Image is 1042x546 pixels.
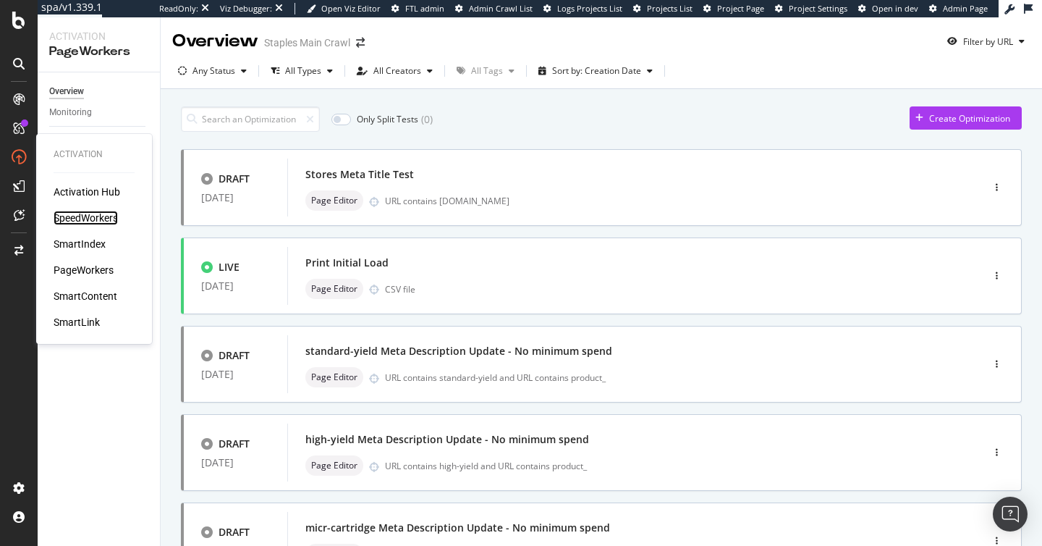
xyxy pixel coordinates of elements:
[49,84,84,99] div: Overview
[533,59,658,83] button: Sort by: Creation Date
[557,3,622,14] span: Logs Projects List
[391,3,444,14] a: FTL admin
[219,437,250,451] div: DRAFT
[385,283,415,295] div: CSV file
[54,315,100,329] a: SmartLink
[311,461,357,470] span: Page Editor
[305,521,610,535] div: micr-cartridge Meta Description Update - No minimum spend
[172,29,258,54] div: Overview
[929,112,1010,125] div: Create Optimization
[351,59,439,83] button: All Creators
[49,105,92,120] div: Monitoring
[405,3,444,14] span: FTL admin
[305,432,589,447] div: high-yield Meta Description Update - No minimum spend
[192,67,235,75] div: Any Status
[421,112,433,127] div: ( 0 )
[455,3,533,14] a: Admin Crawl List
[373,67,421,75] div: All Creators
[201,369,270,380] div: [DATE]
[471,67,503,75] div: All Tags
[647,3,692,14] span: Projects List
[963,35,1013,48] div: Filter by URL
[54,185,120,199] a: Activation Hub
[265,59,339,83] button: All Types
[451,59,520,83] button: All Tags
[305,279,363,299] div: neutral label
[49,133,81,148] div: Settings
[54,289,117,303] a: SmartContent
[49,29,148,43] div: Activation
[54,237,106,251] a: SmartIndex
[305,367,363,387] div: neutral label
[357,113,418,125] div: Only Split Tests
[929,3,988,14] a: Admin Page
[311,373,357,382] span: Page Editor
[49,43,148,60] div: PageWorkers
[201,192,270,203] div: [DATE]
[469,3,533,14] span: Admin Crawl List
[321,3,381,14] span: Open Viz Editor
[54,263,114,277] a: PageWorkers
[305,256,389,270] div: Print Initial Load
[159,3,198,14] div: ReadOnly:
[993,497,1028,532] div: Open Intercom Messenger
[305,455,363,476] div: neutral label
[305,344,612,358] div: standard-yield Meta Description Update - No minimum spend
[385,460,920,472] div: URL contains high-yield and URL contains product_
[49,84,150,99] a: Overview
[54,148,135,161] div: Activation
[552,67,641,75] div: Sort by: Creation Date
[219,260,240,274] div: LIVE
[311,196,357,205] span: Page Editor
[385,371,920,384] div: URL contains standard-yield and URL contains product_
[219,525,250,539] div: DRAFT
[219,172,250,186] div: DRAFT
[311,285,357,293] span: Page Editor
[789,3,847,14] span: Project Settings
[633,3,692,14] a: Projects List
[54,211,118,225] a: SpeedWorkers
[872,3,918,14] span: Open in dev
[201,280,270,292] div: [DATE]
[943,3,988,14] span: Admin Page
[49,105,150,120] a: Monitoring
[305,167,414,182] div: Stores Meta Title Test
[356,38,365,48] div: arrow-right-arrow-left
[910,106,1022,130] button: Create Optimization
[201,457,270,469] div: [DATE]
[305,190,363,211] div: neutral label
[703,3,764,14] a: Project Page
[717,3,764,14] span: Project Page
[220,3,272,14] div: Viz Debugger:
[181,106,320,132] input: Search an Optimization
[219,348,250,363] div: DRAFT
[49,133,150,148] a: Settings
[307,3,381,14] a: Open Viz Editor
[172,59,253,83] button: Any Status
[285,67,321,75] div: All Types
[775,3,847,14] a: Project Settings
[858,3,918,14] a: Open in dev
[543,3,622,14] a: Logs Projects List
[264,35,350,50] div: Staples Main Crawl
[385,195,920,207] div: URL contains [DOMAIN_NAME]
[941,30,1030,53] button: Filter by URL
